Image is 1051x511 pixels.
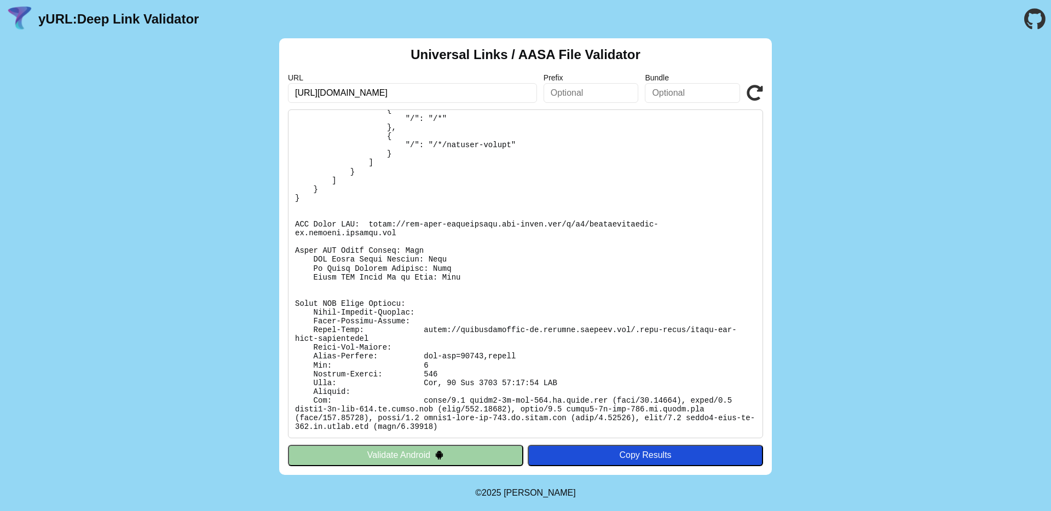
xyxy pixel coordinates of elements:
[411,47,640,62] h2: Universal Links / AASA File Validator
[288,445,523,466] button: Validate Android
[645,83,740,103] input: Optional
[288,109,763,438] pre: Lorem ipsu do: sitam://consecteturadi-el.seddoei.tempori.utl/.etdo-magna/aliqu-eni-admi-veniamqui...
[288,83,537,103] input: Required
[38,11,199,27] a: yURL:Deep Link Validator
[533,450,758,460] div: Copy Results
[544,83,639,103] input: Optional
[544,73,639,82] label: Prefix
[288,73,537,82] label: URL
[504,488,576,497] a: Michael Ibragimchayev's Personal Site
[475,475,575,511] footer: ©
[482,488,501,497] span: 2025
[435,450,444,460] img: droidIcon.svg
[528,445,763,466] button: Copy Results
[645,73,740,82] label: Bundle
[5,5,34,33] img: yURL Logo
